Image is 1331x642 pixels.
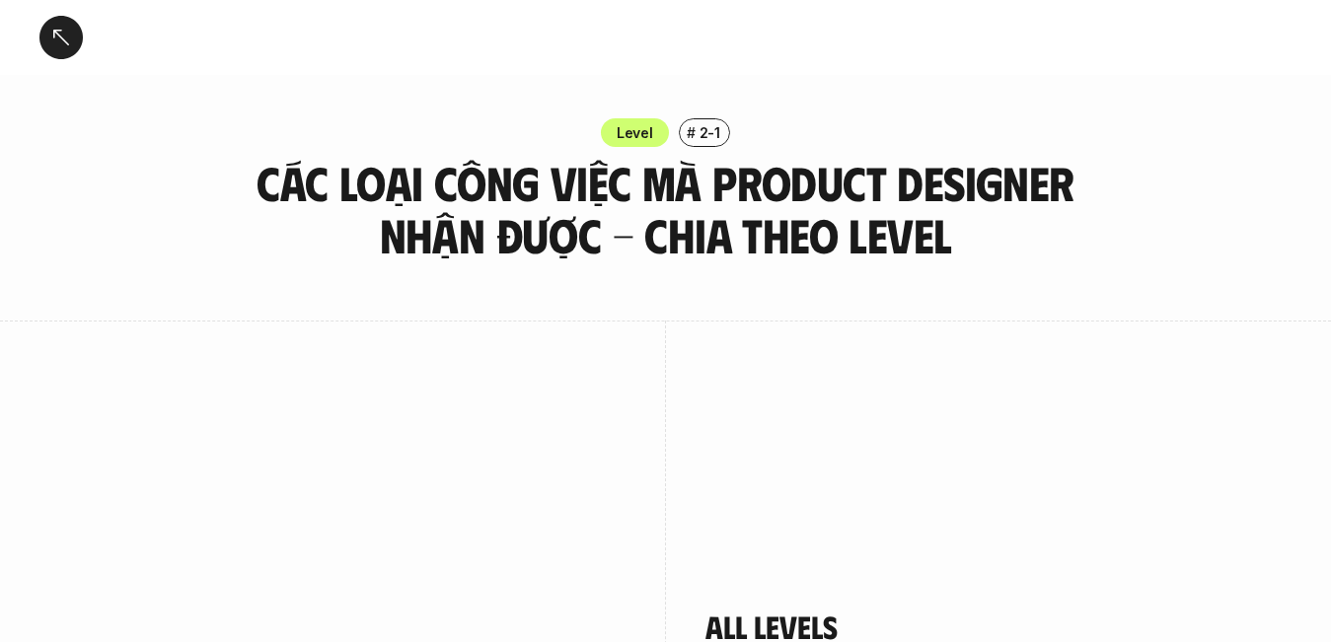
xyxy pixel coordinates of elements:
[737,446,1260,564] p: Khảo sát theo level cho thấy: là nền tảng xuyên suốt ở mọi cấp độ, tập trung nhiều ở Junior, Busi...
[247,157,1085,261] h3: Các loại công việc mà Product Designer nhận được - Chia theo Level
[617,122,653,143] p: Level
[953,448,1026,467] em: Functional
[792,471,903,491] em: Implementation
[700,122,720,143] p: 2-1
[765,403,854,431] h5: overview
[687,125,696,140] h6: #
